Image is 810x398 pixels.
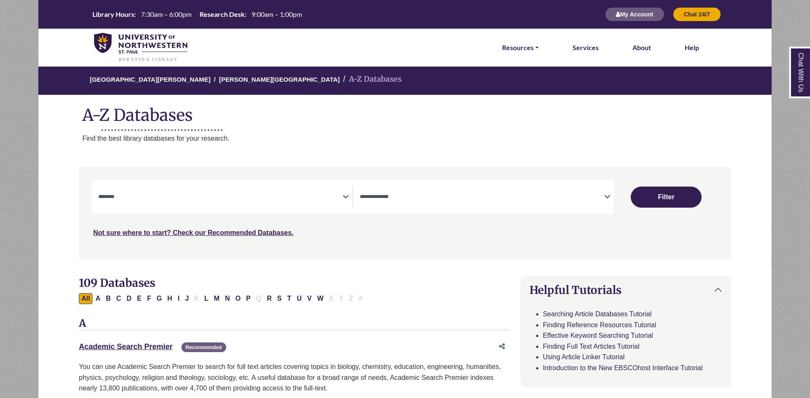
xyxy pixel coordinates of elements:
button: Filter Results T [285,293,294,304]
button: Helpful Tutorials [521,277,731,303]
div: Alpha-list to filter by first letter of database name [79,294,366,302]
a: My Account [605,11,664,18]
span: 7:30am – 6:00pm [141,10,192,18]
a: Using Article Linker Tutorial [543,353,625,361]
button: Filter Results C [114,293,124,304]
a: [PERSON_NAME][GEOGRAPHIC_DATA] [219,75,340,83]
span: Recommended [181,342,226,352]
a: Services [572,42,599,53]
a: Finding Reference Resources Tutorial [543,321,656,329]
button: Filter Results S [275,293,284,304]
button: Filter Results B [103,293,113,304]
button: Filter Results L [202,293,211,304]
a: Academic Search Premier [79,342,173,351]
nav: Search filters [79,167,731,259]
button: Filter Results G [154,293,164,304]
button: Share this database [494,339,510,355]
th: Library Hours: [89,10,136,19]
button: Filter Results I [175,293,182,304]
a: Help [685,42,699,53]
img: library_home [94,33,187,62]
button: Filter Results F [144,293,154,304]
button: Filter Results O [233,293,243,304]
a: Hours Today [89,10,305,19]
textarea: Search [360,194,604,201]
button: Filter Results J [183,293,192,304]
button: Filter Results H [165,293,175,304]
button: Filter Results M [211,293,222,304]
h3: A [79,318,510,330]
button: Submit for Search Results [631,187,702,208]
textarea: Search [98,194,343,201]
a: Searching Article Databases Tutorial [543,310,652,318]
button: Filter Results V [305,293,314,304]
a: [GEOGRAPHIC_DATA][PERSON_NAME] [90,75,211,83]
span: 9:00am – 1:00pm [251,10,302,18]
button: Filter Results A [93,293,103,304]
button: Filter Results N [222,293,232,304]
table: Hours Today [89,10,305,18]
a: Chat 24/7 [673,11,721,18]
span: 109 Databases [79,276,155,290]
button: Filter Results R [264,293,274,304]
a: Effective Keyword Searching Tutorial [543,332,653,339]
button: Filter Results E [135,293,144,304]
a: Resources [502,42,539,53]
a: About [632,42,651,53]
button: Filter Results P [243,293,253,304]
button: All [79,293,92,304]
button: Chat 24/7 [673,7,721,21]
th: Research Desk: [196,10,247,19]
a: Finding Full Text Articles Tutorial [543,343,640,350]
p: You can use Academic Search Premier to search for full text articles covering topics in biology, ... [79,361,510,394]
button: Filter Results W [315,293,326,304]
button: Filter Results D [124,293,134,304]
button: Filter Results U [294,293,304,304]
a: Not sure where to start? Check our Recommended Databases. [93,229,294,236]
p: Find the best library databases for your research. [82,133,772,144]
a: Introduction to the New EBSCOhost Interface Tutorial [543,364,703,371]
button: My Account [605,7,664,21]
nav: breadcrumb [38,66,772,95]
h1: A-Z Databases [38,99,772,125]
li: A-Z Databases [340,73,402,85]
